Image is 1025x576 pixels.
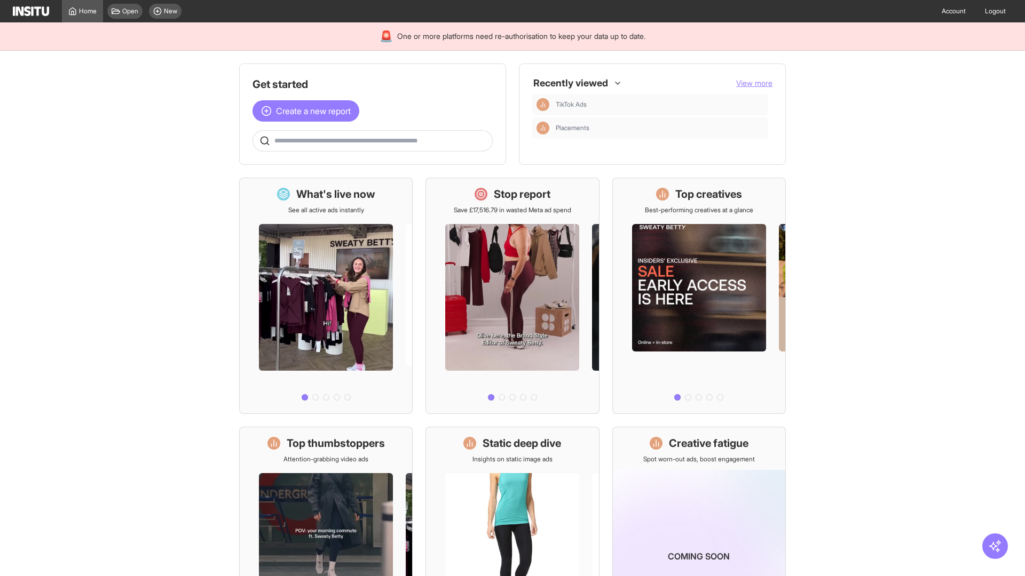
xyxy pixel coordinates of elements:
p: Attention-grabbing video ads [283,455,368,463]
p: Save £17,516.79 in wasted Meta ad spend [454,206,571,214]
a: Top creativesBest-performing creatives at a glance [612,178,786,414]
h1: What's live now [296,187,375,202]
img: Logo [13,6,49,16]
span: Home [79,7,97,15]
p: Insights on static image ads [472,455,553,463]
div: Insights [537,98,549,111]
div: Insights [537,122,549,134]
h1: Top creatives [675,187,742,202]
button: View more [736,78,772,89]
span: TikTok Ads [556,100,587,109]
button: Create a new report [253,100,359,122]
p: Best-performing creatives at a glance [645,206,753,214]
span: View more [736,78,772,87]
span: TikTok Ads [556,100,764,109]
h1: Get started [253,77,493,92]
span: Open [122,7,138,15]
p: See all active ads instantly [288,206,364,214]
h1: Static deep dive [483,436,561,451]
span: One or more platforms need re-authorisation to keep your data up to date. [397,31,645,42]
span: New [164,7,177,15]
span: Create a new report [276,105,351,117]
a: What's live nowSee all active ads instantly [239,178,413,414]
span: Placements [556,124,589,132]
h1: Stop report [494,187,550,202]
span: Placements [556,124,764,132]
h1: Top thumbstoppers [287,436,385,451]
div: 🚨 [380,29,393,44]
a: Stop reportSave £17,516.79 in wasted Meta ad spend [425,178,599,414]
